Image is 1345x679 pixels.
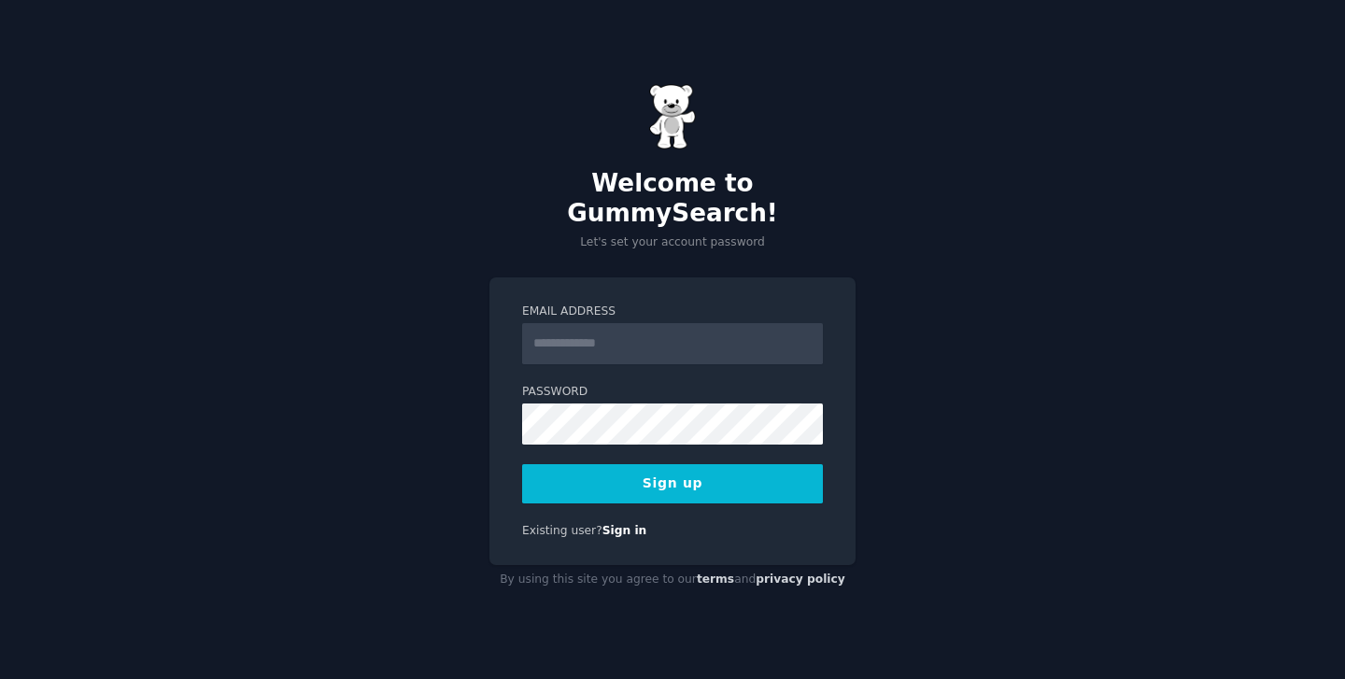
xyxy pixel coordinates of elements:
label: Password [522,384,823,401]
p: Let's set your account password [489,234,856,251]
a: terms [697,573,734,586]
div: By using this site you agree to our and [489,565,856,595]
h2: Welcome to GummySearch! [489,169,856,228]
button: Sign up [522,464,823,503]
a: privacy policy [756,573,845,586]
span: Existing user? [522,524,602,537]
label: Email Address [522,304,823,320]
a: Sign in [602,524,647,537]
img: Gummy Bear [649,84,696,149]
